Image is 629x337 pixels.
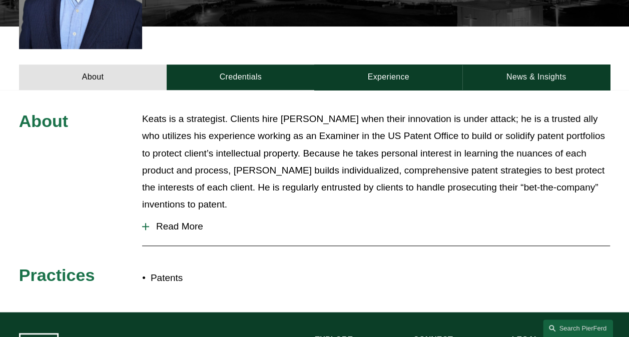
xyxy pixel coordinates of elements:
[142,110,610,213] p: Keats is a strategist. Clients hire [PERSON_NAME] when their innovation is under attack; he is a ...
[462,64,610,90] a: News & Insights
[151,269,315,286] p: Patents
[19,111,68,130] span: About
[19,64,167,90] a: About
[19,265,95,284] span: Practices
[142,213,610,239] button: Read More
[314,64,462,90] a: Experience
[543,319,613,337] a: Search this site
[149,221,610,232] span: Read More
[167,64,314,90] a: Credentials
